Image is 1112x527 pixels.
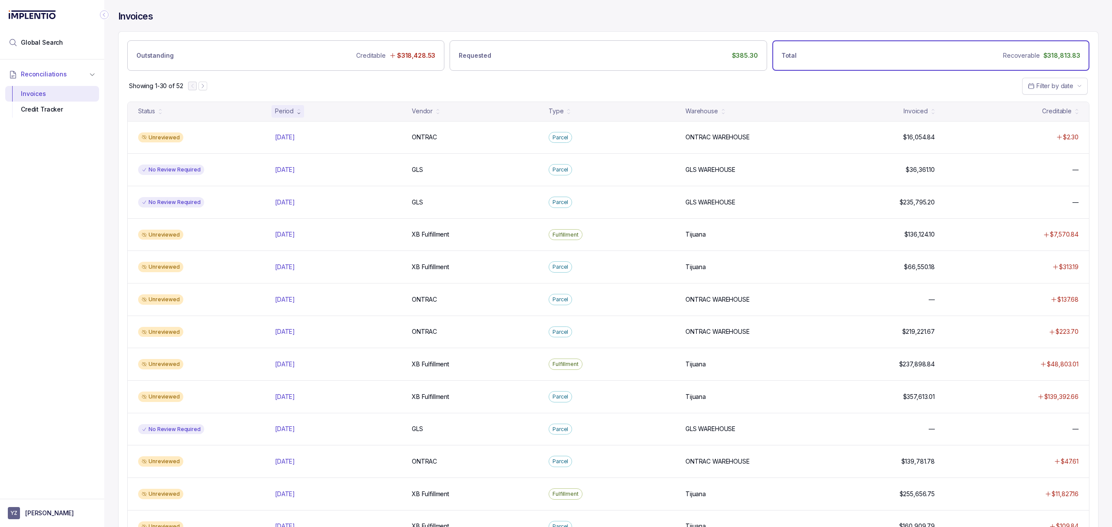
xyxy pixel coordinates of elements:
[12,102,92,117] div: Credit Tracker
[129,82,183,90] p: Showing 1-30 of 52
[929,295,935,304] p: —
[412,457,437,466] p: ONTRAC
[21,70,67,79] span: Reconciliations
[1057,295,1079,304] p: $137.68
[199,82,207,90] button: Next Page
[732,51,758,60] p: $385.30
[553,457,568,466] p: Parcel
[903,392,935,401] p: $357,613.01
[685,230,706,239] p: Tijuana
[685,295,750,304] p: ONTRAC WAREHOUSE
[412,295,437,304] p: ONTRAC
[25,509,74,517] p: [PERSON_NAME]
[903,133,935,142] p: $16,054.84
[1003,51,1039,60] p: Recoverable
[138,230,183,240] div: Unreviewed
[397,51,435,60] p: $318,428.53
[781,51,797,60] p: Total
[412,425,423,433] p: GLS
[1047,360,1079,369] p: $48,803.01
[138,294,183,305] div: Unreviewed
[1059,263,1079,271] p: $313.19
[553,165,568,174] p: Parcel
[685,457,750,466] p: ONTRAC WAREHOUSE
[906,165,935,174] p: $36,361.10
[275,327,295,336] p: [DATE]
[138,359,183,369] div: Unreviewed
[275,133,295,142] p: [DATE]
[685,360,706,369] p: Tijuana
[1072,165,1079,174] p: —
[412,198,423,207] p: GLS
[138,456,183,467] div: Unreviewed
[275,295,295,304] p: [DATE]
[685,133,750,142] p: ONTRAC WAREHOUSE
[553,133,568,142] p: Parcel
[138,165,204,175] div: No Review Required
[904,263,935,271] p: $66,550.18
[1063,133,1079,142] p: $2.30
[118,10,153,23] h4: Invoices
[8,507,96,519] button: User initials[PERSON_NAME]
[138,327,183,337] div: Unreviewed
[275,263,295,271] p: [DATE]
[8,507,20,519] span: User initials
[553,392,568,401] p: Parcel
[904,230,935,239] p: $136,124.10
[685,425,735,433] p: GLS WAREHOUSE
[275,198,295,207] p: [DATE]
[138,489,183,499] div: Unreviewed
[275,425,295,433] p: [DATE]
[412,263,449,271] p: XB Fulfillment
[138,197,204,208] div: No Review Required
[685,263,706,271] p: Tijuana
[412,360,449,369] p: XB Fulfillment
[1061,457,1079,466] p: $47.61
[138,392,183,402] div: Unreviewed
[685,165,735,174] p: GLS WAREHOUSE
[136,51,173,60] p: Outstanding
[99,10,109,20] div: Collapse Icon
[1036,82,1073,89] span: Filter by date
[275,165,295,174] p: [DATE]
[275,490,295,498] p: [DATE]
[685,490,706,498] p: Tijuana
[1072,425,1079,433] p: —
[1056,327,1079,336] p: $223.70
[553,360,579,369] p: Fulfillment
[685,198,735,207] p: GLS WAREHOUSE
[1050,230,1079,239] p: $7,570.84
[901,457,935,466] p: $139,781.78
[275,230,295,239] p: [DATE]
[553,328,568,336] p: Parcel
[553,295,568,304] p: Parcel
[553,198,568,207] p: Parcel
[1028,82,1073,90] search: Date Range Picker
[138,132,183,143] div: Unreviewed
[138,107,155,115] div: Status
[412,230,449,239] p: XB Fulfillment
[903,107,928,115] div: Invoiced
[1022,78,1088,94] button: Date Range Picker
[929,425,935,433] p: —
[12,86,92,102] div: Invoices
[549,107,563,115] div: Type
[1052,490,1079,498] p: $11,827.16
[685,107,718,115] div: Warehouse
[412,107,433,115] div: Vendor
[553,490,579,498] p: Fulfillment
[685,327,750,336] p: ONTRAC WAREHOUSE
[553,231,579,239] p: Fulfillment
[275,107,294,115] div: Period
[900,490,935,498] p: $255,656.75
[1043,51,1080,60] p: $318,813.83
[1072,198,1079,207] p: —
[412,165,423,174] p: GLS
[275,392,295,401] p: [DATE]
[275,457,295,466] p: [DATE]
[899,360,935,369] p: $237,898.84
[685,392,706,401] p: Tijuana
[412,327,437,336] p: ONTRAC
[356,51,386,60] p: Creditable
[412,490,449,498] p: XB Fulfillment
